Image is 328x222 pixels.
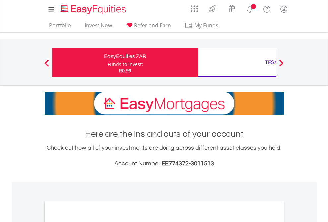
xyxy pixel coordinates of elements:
[58,2,129,15] a: Home page
[275,63,288,69] button: Next
[186,2,202,12] a: AppsGrid
[59,4,129,15] img: EasyEquities_Logo.png
[191,5,198,12] img: grid-menu-icon.svg
[56,52,194,61] div: EasyEquities ZAR
[275,2,292,16] a: My Profile
[222,2,241,14] a: Vouchers
[162,160,214,167] span: EE774372-3011513
[258,2,275,15] a: FAQ's and Support
[241,2,258,15] a: Notifications
[45,92,284,115] img: EasyMortage Promotion Banner
[226,3,237,14] img: vouchers-v2.svg
[46,22,74,32] a: Portfolio
[82,22,115,32] a: Invest Now
[134,22,171,29] span: Refer and Earn
[123,22,174,32] a: Refer and Earn
[108,61,143,67] div: Funds to invest:
[119,67,131,74] span: R0.99
[185,21,228,30] span: My Funds
[45,159,284,168] h3: Account Number:
[45,143,284,168] div: Check out how all of your investments are doing across different asset classes you hold.
[207,3,218,14] img: thrive-v2.svg
[45,128,284,140] h1: Here are the ins and outs of your account
[40,63,53,69] button: Previous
